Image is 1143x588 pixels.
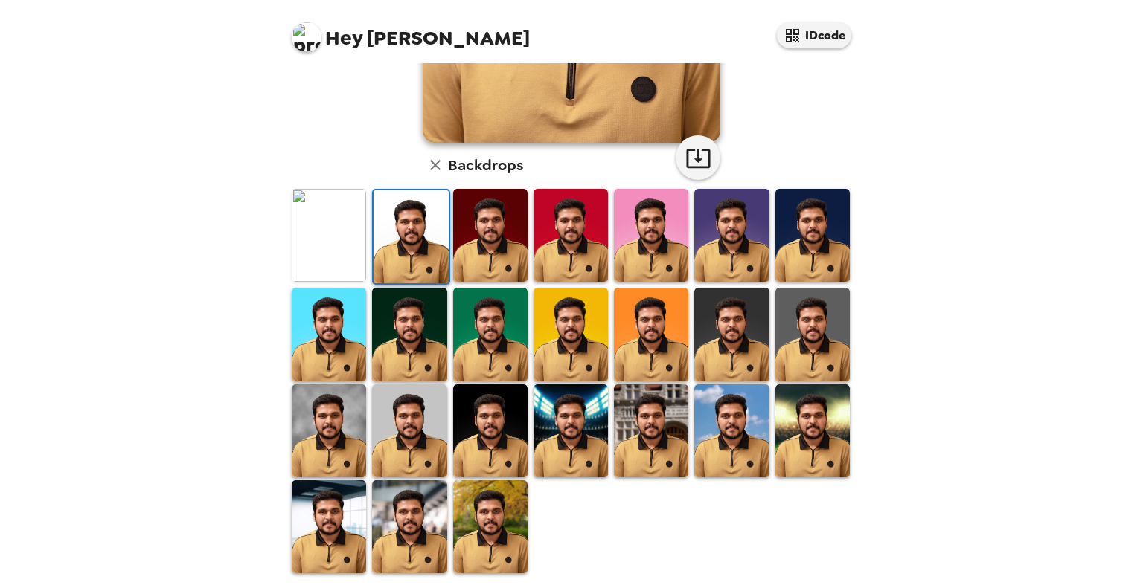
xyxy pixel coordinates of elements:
[448,153,523,177] h6: Backdrops
[292,22,321,52] img: profile pic
[292,15,530,48] span: [PERSON_NAME]
[325,25,362,51] span: Hey
[777,22,851,48] button: IDcode
[292,189,366,282] img: Original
